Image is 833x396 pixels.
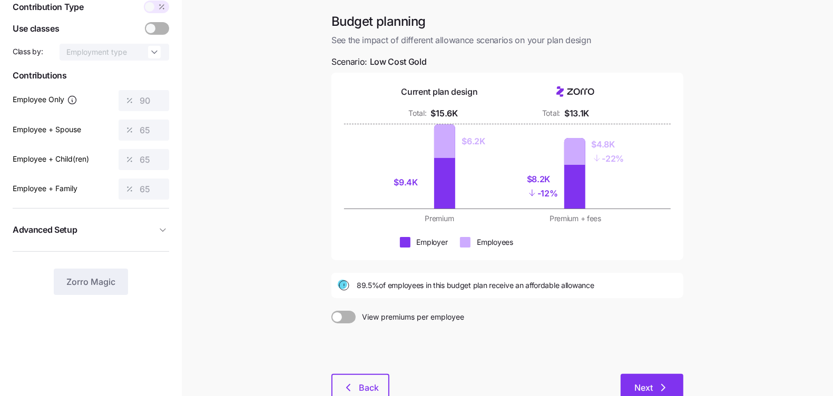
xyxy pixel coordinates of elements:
[54,269,128,295] button: Zorro Magic
[13,223,77,236] span: Advanced Setup
[13,217,169,243] button: Advanced Setup
[431,107,458,120] div: $15.6K
[462,135,485,148] div: $6.2K
[359,381,379,394] span: Back
[13,94,77,105] label: Employee Only
[4,13,31,21] span: Upgrade
[356,311,464,323] span: View premiums per employee
[370,55,427,68] span: Low Cost Gold
[13,46,43,57] span: Class by:
[13,153,89,165] label: Employee + Child(ren)
[13,1,84,14] span: Contribution Type
[634,381,653,394] span: Next
[13,69,169,82] span: Contributions
[592,138,624,151] div: $4.8K
[66,275,115,288] span: Zorro Magic
[331,13,683,29] h1: Budget planning
[564,107,589,120] div: $13.1K
[417,237,448,247] div: Employer
[394,176,428,189] div: $9.4K
[542,108,560,118] div: Total:
[13,22,59,35] span: Use classes
[592,151,624,165] div: - 22%
[401,85,478,98] div: Current plan design
[527,173,558,186] div: $8.2K
[378,213,501,224] div: Premium
[13,124,81,135] label: Employee + Spouse
[331,55,427,68] span: Scenario:
[408,108,426,118] div: Total:
[357,280,594,291] span: 89.5% of employees in this budget plan receive an affordable allowance
[13,183,77,194] label: Employee + Family
[477,237,513,247] div: Employees
[331,34,683,47] span: See the impact of different allowance scenarios on your plan design
[514,213,637,224] div: Premium + fees
[527,186,558,200] div: - 12%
